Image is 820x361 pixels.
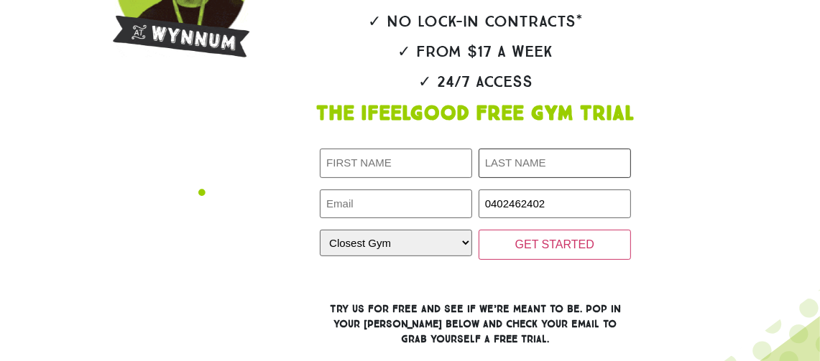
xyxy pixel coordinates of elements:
h1: The IfeelGood Free Gym Trial [254,104,698,124]
h3: Try us for free and see if we’re meant to be. Pop in your [PERSON_NAME] below and check your emai... [320,301,631,347]
input: GET STARTED [479,230,631,260]
h2: ✓ From $17 a week [254,44,698,60]
h2: ✓ 24/7 Access [254,74,698,90]
input: LAST NAME [479,149,631,178]
input: Email [320,189,472,219]
input: PHONE [479,189,631,219]
h2: ✓ No lock-in contracts* [254,14,698,29]
input: FIRST NAME [320,149,472,178]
